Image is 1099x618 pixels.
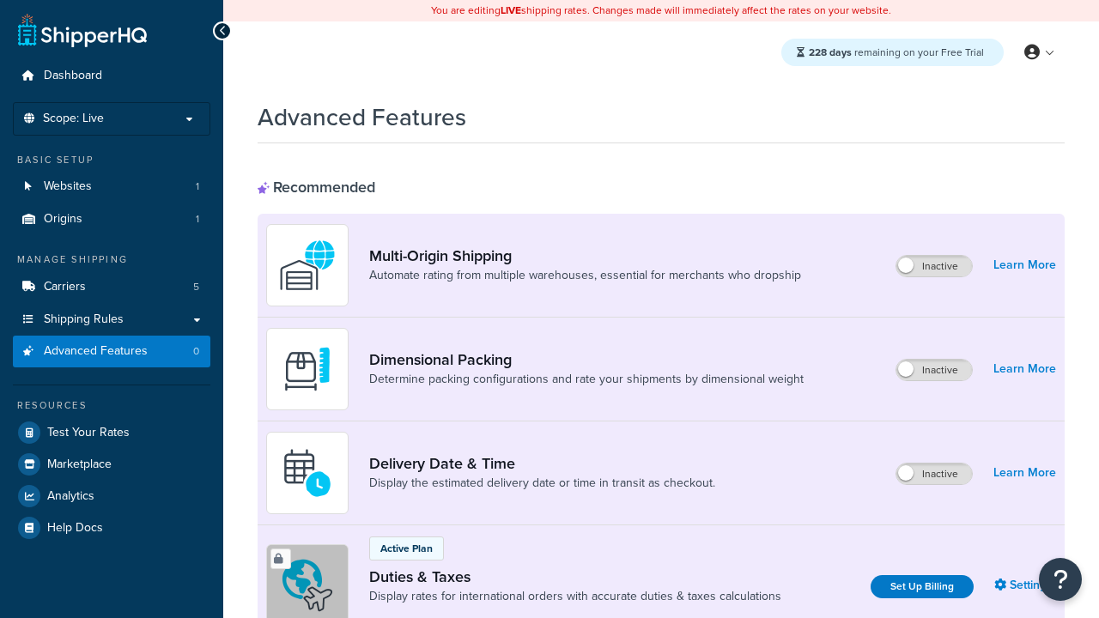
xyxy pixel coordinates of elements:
[196,212,199,227] span: 1
[13,203,210,235] a: Origins1
[369,350,804,369] a: Dimensional Packing
[809,45,984,60] span: remaining on your Free Trial
[277,235,337,295] img: WatD5o0RtDAAAAAElFTkSuQmCC
[369,567,781,586] a: Duties & Taxes
[13,171,210,203] a: Websites1
[47,521,103,536] span: Help Docs
[993,253,1056,277] a: Learn More
[44,212,82,227] span: Origins
[258,178,375,197] div: Recommended
[44,344,148,359] span: Advanced Features
[1039,558,1082,601] button: Open Resource Center
[369,246,801,265] a: Multi-Origin Shipping
[13,203,210,235] li: Origins
[380,541,433,556] p: Active Plan
[13,171,210,203] li: Websites
[13,252,210,267] div: Manage Shipping
[13,417,210,448] a: Test Your Rates
[896,463,972,484] label: Inactive
[13,271,210,303] a: Carriers5
[13,60,210,92] a: Dashboard
[13,271,210,303] li: Carriers
[809,45,852,60] strong: 228 days
[13,449,210,480] a: Marketplace
[369,371,804,388] a: Determine packing configurations and rate your shipments by dimensional weight
[501,3,521,18] b: LIVE
[13,336,210,367] a: Advanced Features0
[277,443,337,503] img: gfkeb5ejjkALwAAAABJRU5ErkJggg==
[896,360,972,380] label: Inactive
[47,457,112,472] span: Marketplace
[44,179,92,194] span: Websites
[44,312,124,327] span: Shipping Rules
[193,344,199,359] span: 0
[369,267,801,284] a: Automate rating from multiple warehouses, essential for merchants who dropship
[44,69,102,83] span: Dashboard
[47,489,94,504] span: Analytics
[193,280,199,294] span: 5
[13,398,210,413] div: Resources
[369,454,715,473] a: Delivery Date & Time
[369,588,781,605] a: Display rates for international orders with accurate duties & taxes calculations
[196,179,199,194] span: 1
[13,153,210,167] div: Basic Setup
[871,575,974,598] a: Set Up Billing
[896,256,972,276] label: Inactive
[43,112,104,126] span: Scope: Live
[13,481,210,512] a: Analytics
[993,357,1056,381] a: Learn More
[13,336,210,367] li: Advanced Features
[44,280,86,294] span: Carriers
[993,461,1056,485] a: Learn More
[13,512,210,543] a: Help Docs
[369,475,715,492] a: Display the estimated delivery date or time in transit as checkout.
[13,304,210,336] a: Shipping Rules
[994,573,1056,597] a: Settings
[258,100,466,134] h1: Advanced Features
[47,426,130,440] span: Test Your Rates
[277,339,337,399] img: DTVBYsAAAAAASUVORK5CYII=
